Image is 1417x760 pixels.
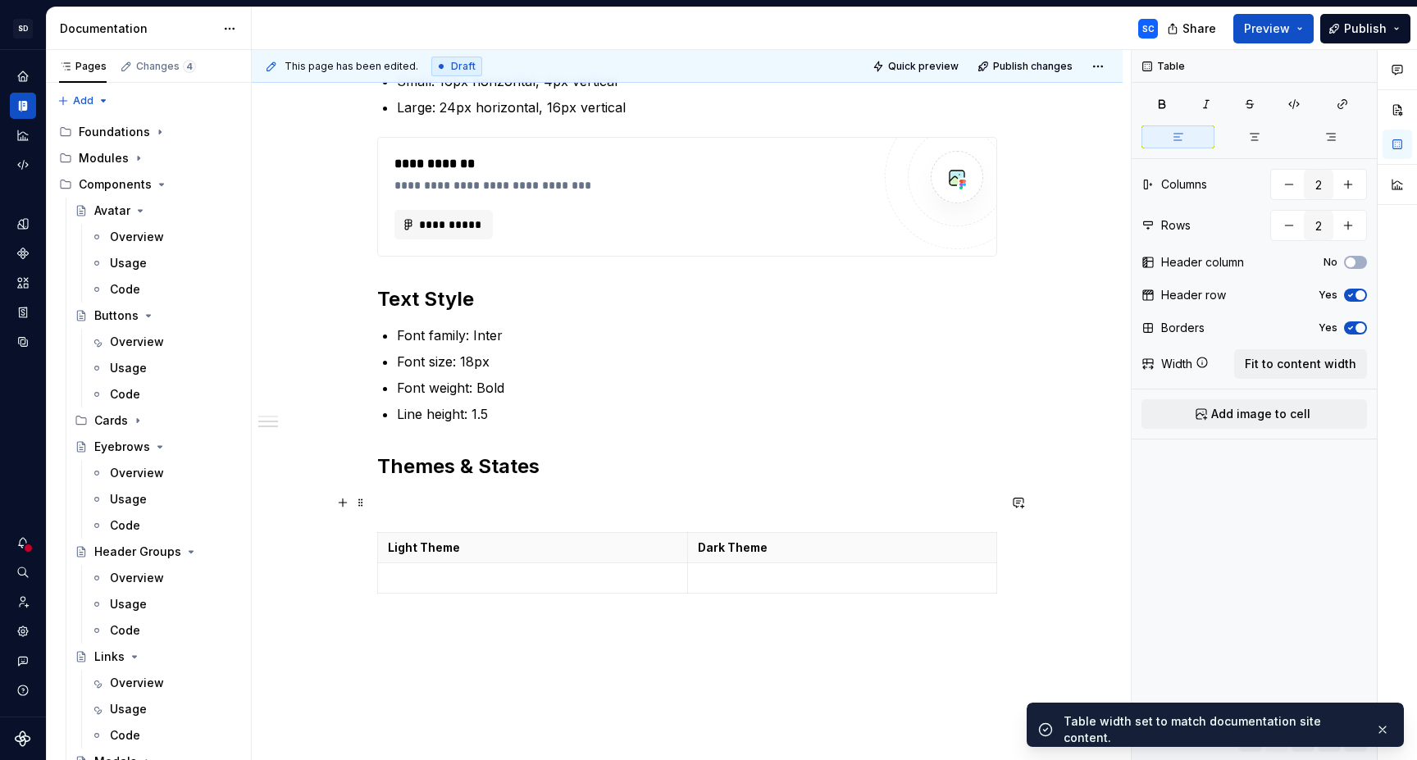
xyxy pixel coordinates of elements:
div: Header column [1161,254,1244,271]
div: Avatar [94,203,130,219]
button: Search ⌘K [10,559,36,585]
div: SD [13,19,33,39]
button: Contact support [10,648,36,674]
h2: Text Style [377,286,997,312]
a: Overview [84,670,244,696]
a: Usage [84,696,244,722]
a: Analytics [10,122,36,148]
div: Rows [1161,217,1191,234]
div: Eyebrows [94,439,150,455]
div: Cards [68,407,244,434]
label: No [1324,256,1337,269]
p: Font size: 18px [397,352,997,371]
div: SC [1142,22,1155,35]
button: Share [1159,14,1227,43]
a: Components [10,240,36,266]
a: Buttons [68,303,244,329]
div: Pages [59,60,107,73]
a: Usage [84,591,244,617]
a: Code [84,512,244,539]
a: Code [84,381,244,407]
a: Design tokens [10,211,36,237]
p: Large: 24px horizontal, 16px vertical [397,98,997,117]
div: Code automation [10,152,36,178]
a: Overview [84,460,244,486]
span: Publish changes [993,60,1073,73]
p: Font family: Inter [397,325,997,345]
div: Documentation [60,20,215,37]
span: Publish [1344,20,1387,37]
p: Line height: 1.5 [397,404,997,424]
span: Draft [451,60,476,73]
svg: Supernova Logo [15,730,31,747]
div: Borders [1161,320,1205,336]
a: Invite team [10,589,36,615]
a: Code [84,617,244,644]
a: Code [84,276,244,303]
button: Preview [1233,14,1314,43]
button: Publish [1320,14,1410,43]
div: Overview [110,465,164,481]
div: Width [1161,356,1192,372]
a: Code [84,722,244,749]
span: Quick preview [888,60,959,73]
div: Usage [110,596,147,612]
p: Font weight: Bold [397,378,997,398]
span: Add image to cell [1211,406,1310,422]
span: 4 [183,60,196,73]
p: Light Theme [388,539,677,556]
div: Overview [110,334,164,350]
div: Modules [52,145,244,171]
div: Usage [110,701,147,717]
a: Overview [84,565,244,591]
div: Usage [110,360,147,376]
div: Overview [110,570,164,586]
div: Usage [110,491,147,507]
span: Share [1182,20,1216,37]
a: Usage [84,486,244,512]
div: Components [79,176,152,193]
a: Home [10,63,36,89]
a: Overview [84,329,244,355]
h2: Themes & States [377,453,997,480]
a: Links [68,644,244,670]
a: Overview [84,224,244,250]
div: Code [110,281,140,298]
div: Code [110,517,140,534]
a: Header Groups [68,539,244,565]
a: Data sources [10,329,36,355]
a: Usage [84,355,244,381]
div: Code [110,622,140,639]
a: Documentation [10,93,36,119]
a: Settings [10,618,36,644]
label: Yes [1319,289,1337,302]
div: Foundations [79,124,150,140]
p: Dark Theme [698,539,987,556]
button: Publish changes [973,55,1080,78]
div: Usage [110,255,147,271]
a: Assets [10,270,36,296]
div: Table width set to match documentation site content. [1064,713,1362,746]
div: Overview [110,675,164,691]
span: Preview [1244,20,1290,37]
button: Add image to cell [1141,399,1367,429]
div: Overview [110,229,164,245]
div: Modules [79,150,129,166]
a: Usage [84,250,244,276]
span: Fit to content width [1245,356,1356,372]
div: Components [52,171,244,198]
a: Avatar [68,198,244,224]
div: Changes [136,60,196,73]
div: Links [94,649,125,665]
span: Add [73,94,93,107]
